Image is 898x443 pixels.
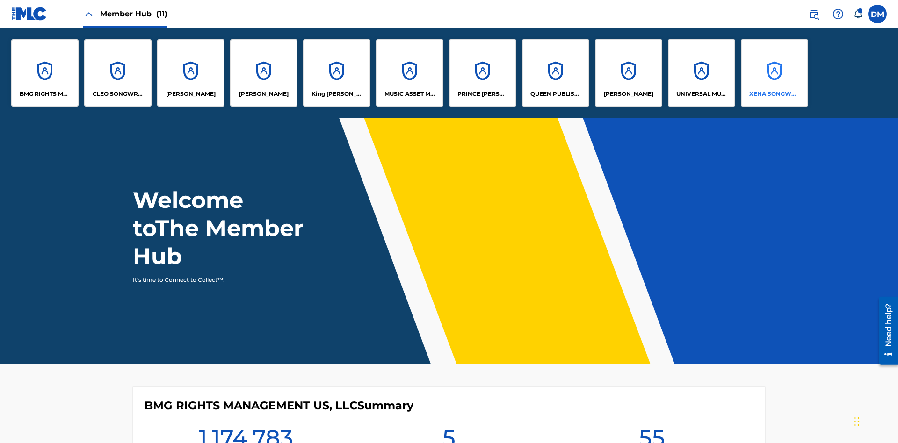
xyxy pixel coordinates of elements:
[851,398,898,443] iframe: Chat Widget
[311,90,362,98] p: King McTesterson
[668,39,735,107] a: AccountsUNIVERSAL MUSIC PUB GROUP
[84,39,152,107] a: AccountsCLEO SONGWRITER
[522,39,589,107] a: AccountsQUEEN PUBLISHA
[741,39,808,107] a: AccountsXENA SONGWRITER
[604,90,653,98] p: RONALD MCTESTERSON
[749,90,800,98] p: XENA SONGWRITER
[457,90,508,98] p: PRINCE MCTESTERSON
[156,9,167,18] span: (11)
[133,276,295,284] p: It's time to Connect to Collect™!
[100,8,167,19] span: Member Hub
[145,399,413,413] h4: BMG RIGHTS MANAGEMENT US, LLC
[166,90,216,98] p: ELVIS COSTELLO
[868,5,887,23] div: User Menu
[676,90,727,98] p: UNIVERSAL MUSIC PUB GROUP
[530,90,581,98] p: QUEEN PUBLISHA
[303,39,370,107] a: AccountsKing [PERSON_NAME]
[83,8,94,20] img: Close
[449,39,516,107] a: AccountsPRINCE [PERSON_NAME]
[854,407,860,436] div: Drag
[804,5,823,23] a: Public Search
[93,90,144,98] p: CLEO SONGWRITER
[829,5,847,23] div: Help
[853,9,862,19] div: Notifications
[20,90,71,98] p: BMG RIGHTS MANAGEMENT US, LLC
[376,39,443,107] a: AccountsMUSIC ASSET MANAGEMENT (MAM)
[133,186,308,270] h1: Welcome to The Member Hub
[239,90,289,98] p: EYAMA MCSINGER
[384,90,435,98] p: MUSIC ASSET MANAGEMENT (MAM)
[872,293,898,370] iframe: Resource Center
[833,8,844,20] img: help
[157,39,224,107] a: Accounts[PERSON_NAME]
[11,7,47,21] img: MLC Logo
[11,39,79,107] a: AccountsBMG RIGHTS MANAGEMENT US, LLC
[230,39,297,107] a: Accounts[PERSON_NAME]
[595,39,662,107] a: Accounts[PERSON_NAME]
[808,8,819,20] img: search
